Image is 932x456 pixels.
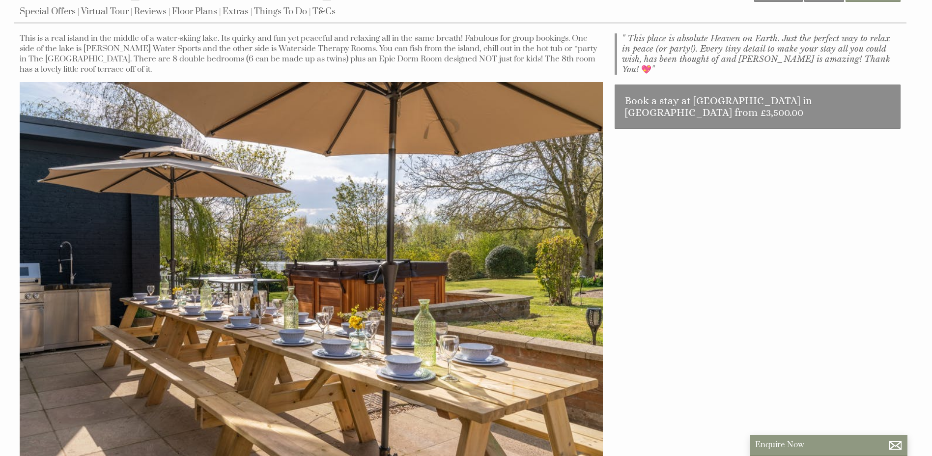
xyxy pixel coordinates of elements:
[134,6,167,17] a: Reviews
[312,6,336,17] a: T&Cs
[755,440,903,450] p: Enquire Now
[254,6,307,17] a: Things To Do
[615,85,901,129] a: Book a stay at [GEOGRAPHIC_DATA] in [GEOGRAPHIC_DATA] from £3,500.00
[172,6,217,17] a: Floor Plans
[20,33,603,75] p: This is a real island in the middle of a water-skiing lake. Its quirky and fun yet peaceful and r...
[20,6,76,17] a: Special Offers
[615,33,901,75] blockquote: " This place is absolute Heaven on Earth. Just the perfect way to relax in peace (or party!). Eve...
[223,6,249,17] a: Extras
[81,6,129,17] a: Virtual Tour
